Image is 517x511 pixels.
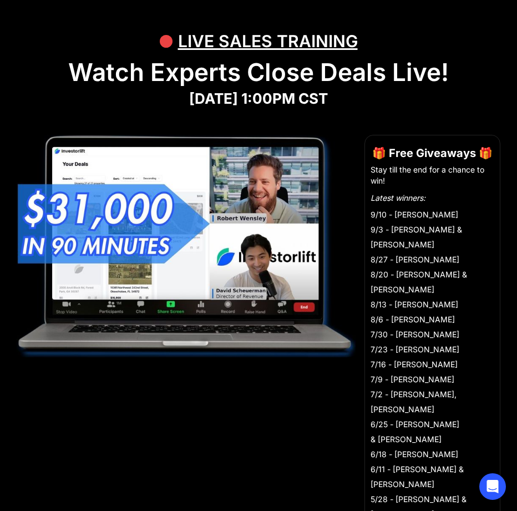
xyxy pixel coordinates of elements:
[371,193,425,203] em: Latest winners:
[178,24,358,58] div: LIVE SALES TRAINING
[11,58,506,87] h1: Watch Experts Close Deals Live!
[371,164,494,186] li: Stay till the end for a chance to win!
[372,146,493,160] strong: 🎁 Free Giveaways 🎁
[189,90,328,107] strong: [DATE] 1:00PM CST
[479,473,506,500] div: Open Intercom Messenger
